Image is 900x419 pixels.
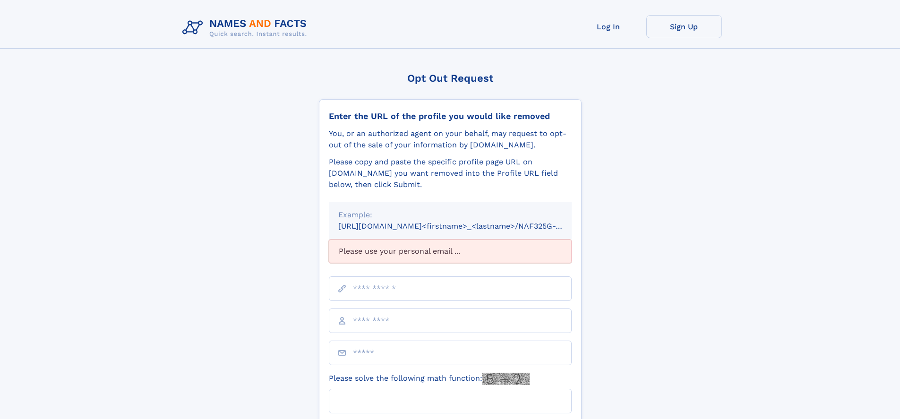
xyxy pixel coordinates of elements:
label: Please solve the following math function: [329,373,530,385]
a: Sign Up [646,15,722,38]
img: Logo Names and Facts [179,15,315,41]
div: Please copy and paste the specific profile page URL on [DOMAIN_NAME] you want removed into the Pr... [329,156,572,190]
div: Please use your personal email ... [329,239,572,263]
a: Log In [571,15,646,38]
div: Opt Out Request [319,72,582,84]
div: Example: [338,209,562,221]
small: [URL][DOMAIN_NAME]<firstname>_<lastname>/NAF325G-xxxxxxxx [338,222,590,231]
div: You, or an authorized agent on your behalf, may request to opt-out of the sale of your informatio... [329,128,572,151]
div: Enter the URL of the profile you would like removed [329,111,572,121]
